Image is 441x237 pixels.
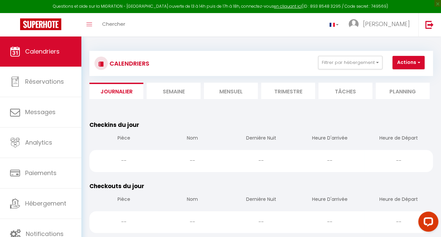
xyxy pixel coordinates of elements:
[89,121,139,129] span: Checkins du jour
[344,13,418,36] a: ... [PERSON_NAME]
[296,150,364,172] div: --
[25,138,52,147] span: Analytics
[364,211,433,233] div: --
[227,211,295,233] div: --
[25,108,56,116] span: Messages
[318,56,382,69] button: Filtrer par hébergement
[89,182,144,190] span: Checkouts du jour
[97,13,130,36] a: Chercher
[158,211,227,233] div: --
[376,83,430,99] li: Planning
[363,20,410,28] span: [PERSON_NAME]
[25,77,64,86] span: Réservations
[318,83,372,99] li: Tâches
[158,129,227,148] th: Nom
[413,209,441,237] iframe: LiveChat chat widget
[147,83,201,99] li: Semaine
[364,150,433,172] div: --
[227,129,295,148] th: Dernière Nuit
[158,150,227,172] div: --
[425,20,434,29] img: logout
[392,56,425,69] button: Actions
[227,150,295,172] div: --
[261,83,315,99] li: Trimestre
[20,18,61,30] img: Super Booking
[296,129,364,148] th: Heure D'arrivée
[25,169,57,177] span: Paiements
[227,190,295,210] th: Dernière Nuit
[296,190,364,210] th: Heure D'arrivée
[89,190,158,210] th: Pièce
[364,190,433,210] th: Heure de Départ
[296,211,364,233] div: --
[89,83,143,99] li: Journalier
[25,199,66,208] span: Hébergement
[364,129,433,148] th: Heure de Départ
[349,19,359,29] img: ...
[204,83,258,99] li: Mensuel
[89,211,158,233] div: --
[89,150,158,172] div: --
[25,47,60,56] span: Calendriers
[89,129,158,148] th: Pièce
[108,56,149,71] h3: CALENDRIERS
[158,190,227,210] th: Nom
[102,20,125,27] span: Chercher
[274,3,302,9] a: en cliquant ici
